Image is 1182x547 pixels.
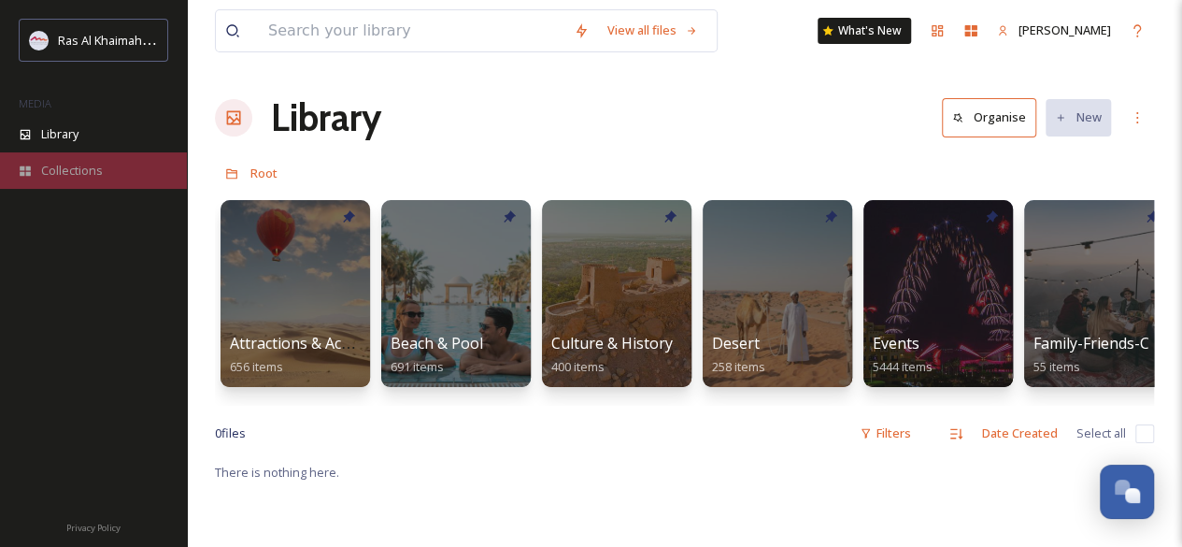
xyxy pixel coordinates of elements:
[250,165,278,181] span: Root
[41,162,103,180] span: Collections
[712,333,760,353] span: Desert
[942,98,1036,137] button: Organise
[215,425,246,442] span: 0 file s
[712,335,765,375] a: Desert258 items
[41,125,78,143] span: Library
[391,335,483,375] a: Beach & Pool691 items
[250,162,278,184] a: Root
[818,18,911,44] a: What's New
[873,358,933,375] span: 5444 items
[30,31,49,50] img: Logo_RAKTDA_RGB-01.png
[1033,358,1080,375] span: 55 items
[551,333,673,353] span: Culture & History
[230,333,387,353] span: Attractions & Activities
[712,358,765,375] span: 258 items
[66,515,121,538] a: Privacy Policy
[850,415,920,452] div: Filters
[259,10,564,51] input: Search your library
[551,335,673,375] a: Culture & History400 items
[973,415,1067,452] div: Date Created
[1046,99,1111,136] button: New
[215,464,339,481] span: There is nothing here.
[19,96,51,110] span: MEDIA
[873,333,919,353] span: Events
[942,98,1046,137] a: Organise
[873,335,933,375] a: Events5444 items
[66,522,121,534] span: Privacy Policy
[1100,465,1154,519] button: Open Chat
[391,333,483,353] span: Beach & Pool
[230,335,387,375] a: Attractions & Activities656 items
[58,31,322,49] span: Ras Al Khaimah Tourism Development Authority
[988,12,1120,49] a: [PERSON_NAME]
[230,358,283,375] span: 656 items
[598,12,707,49] a: View all files
[1018,22,1111,38] span: [PERSON_NAME]
[551,358,605,375] span: 400 items
[391,358,444,375] span: 691 items
[271,90,381,146] a: Library
[1076,425,1126,442] span: Select all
